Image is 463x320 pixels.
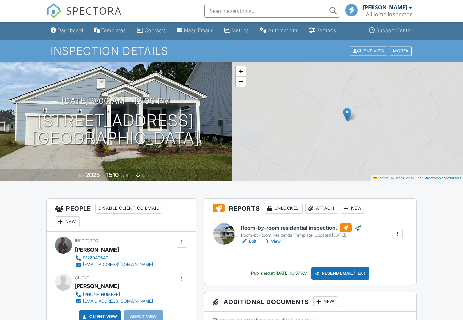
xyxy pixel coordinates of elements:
div: Templates [101,27,126,33]
a: Zoom out [236,77,246,87]
div: Disable Client CC Email [95,203,162,214]
h6: Room-by-room residential inspection. [241,223,361,232]
span: slab [141,173,149,178]
div: More [390,46,412,56]
div: 9127040640 [83,255,108,261]
span: − [239,77,243,86]
div: New [341,203,365,214]
span: SPECTORA [66,3,122,18]
a: [PHONE_NUMBER] [75,291,153,298]
a: Room-by-room residential inspection. Room-by-Room Residential Template. Updated [DATE]. [241,223,361,238]
div: 1510 [106,171,119,178]
div: [EMAIL_ADDRESS][DOMAIN_NAME] [83,262,153,268]
div: Published at [DATE] 10:57 AM [251,271,307,276]
a: [EMAIL_ADDRESS][DOMAIN_NAME] [75,298,153,305]
span: | [389,176,390,180]
span: + [239,67,243,76]
div: Support Center [376,27,412,33]
div: Client View [350,46,387,56]
h3: People [47,199,196,232]
div: Contacts [145,27,166,33]
div: Metrics [231,27,249,33]
a: 9127040640 [75,255,153,261]
div: [PERSON_NAME] [75,244,119,255]
a: Mass Emails [174,24,216,37]
a: Dashboard [48,24,86,37]
img: The Best Home Inspection Software - Spectora [46,3,61,18]
span: sq. ft. [120,173,129,178]
a: © OpenStreetMap contributors [411,176,461,180]
h3: [DATE] 9:00 am - 12:00 pm [61,96,170,105]
div: Settings [317,27,336,33]
a: Contacts [134,24,169,37]
span: Client [75,275,89,280]
div: Resend Email/Text [311,267,370,280]
div: 2025 [86,171,100,178]
a: Edit [241,238,256,245]
a: Client View [349,48,389,53]
span: Inspector [75,238,98,243]
h1: Inspection Details [51,45,412,57]
div: Attach [305,203,338,214]
a: © MapTiler [391,176,410,180]
div: Room-by-Room Residential Template. Updated [DATE]. [241,233,361,238]
a: Leaflet [373,176,388,180]
a: Settings [307,24,339,37]
div: A Home Inspector [366,11,412,18]
a: Support Center [366,24,415,37]
div: Automations [268,27,299,33]
h3: Reports [204,199,416,218]
a: [EMAIL_ADDRESS][DOMAIN_NAME] [75,261,153,268]
div: [PERSON_NAME] [363,4,407,11]
div: New [313,296,338,307]
input: Search everything... [204,4,340,18]
div: [EMAIL_ADDRESS][DOMAIN_NAME] [83,299,153,304]
div: [PHONE_NUMBER] [83,292,120,297]
div: New [55,216,80,227]
div: Unlocked [264,203,303,214]
div: Mass Emails [184,27,214,33]
a: Automations (Basic) [257,24,301,37]
span: Built [77,173,85,178]
a: Zoom in [236,66,246,77]
div: [PERSON_NAME] [75,281,119,291]
h1: [STREET_ADDRESS] [GEOGRAPHIC_DATA] [32,112,200,148]
img: Marker [343,108,351,122]
a: Client View [81,313,117,320]
a: Templates [92,24,129,37]
h3: Additional Documents [204,292,416,312]
a: View [263,238,281,245]
a: SPECTORA [46,9,122,23]
div: Dashboard [58,27,83,33]
a: Metrics [222,24,252,37]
